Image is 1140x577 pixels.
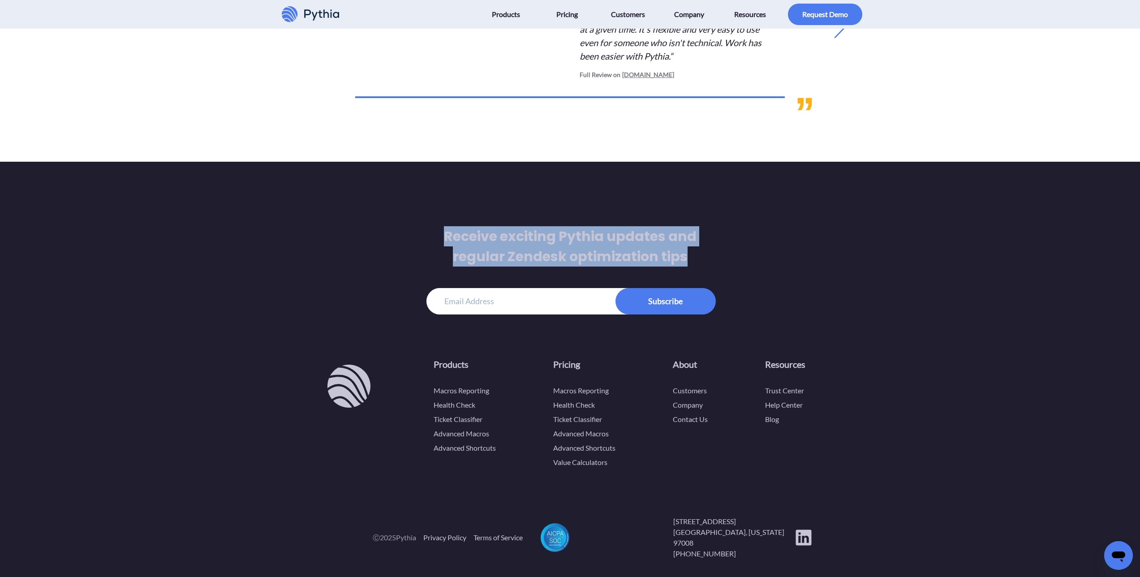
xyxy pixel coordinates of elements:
a: Trust Center [765,386,804,395]
a: Contact Us [673,415,708,423]
span: Pricing [556,7,578,22]
h3: Receive exciting Pythia updates and regular Zendesk optimization tips [426,226,714,288]
a: About [673,359,697,370]
a: Resources [765,359,805,370]
a: Advanced Shortcuts [553,444,615,452]
span: Company [674,7,704,22]
a: [DOMAIN_NAME] [620,70,674,79]
p: [GEOGRAPHIC_DATA], [US_STATE] 97008 [673,527,795,548]
input: Email Address [426,288,714,314]
a: Blog [765,415,779,423]
a: Customers [673,386,707,395]
a: Advanced Macros [553,429,609,438]
span: Resources [734,7,766,22]
iframe: Button to launch messaging window [1104,541,1133,570]
span: Products [492,7,520,22]
a: Company [673,400,703,409]
span: Customers [611,7,645,22]
a: Pricing [553,359,580,370]
a: Macros Reporting [553,386,609,395]
p: [STREET_ADDRESS] [673,516,795,527]
a: Ticket Classifier [434,415,482,423]
a: Pythia is SOC 2 compliant and continuously monitors its security [541,523,569,552]
a: Macros Reporting [434,386,489,395]
a: Health Check [553,400,595,409]
a: Advanced Macros [434,429,489,438]
a: Ticket Classifier [553,415,602,423]
p: Full Review on [580,70,620,79]
a: [PHONE_NUMBER] [673,548,795,559]
a: Products [434,359,469,370]
a: Value Calculators [553,458,607,466]
a: Terms of Service [473,532,523,543]
a: Help Center [765,400,803,409]
a: Privacy Policy [423,532,466,543]
a: Health Check [434,400,475,409]
a: Advanced Shortcuts [434,444,496,452]
span: Ⓒ 2025 Pythia [373,532,416,543]
a: Pythia [327,365,368,408]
